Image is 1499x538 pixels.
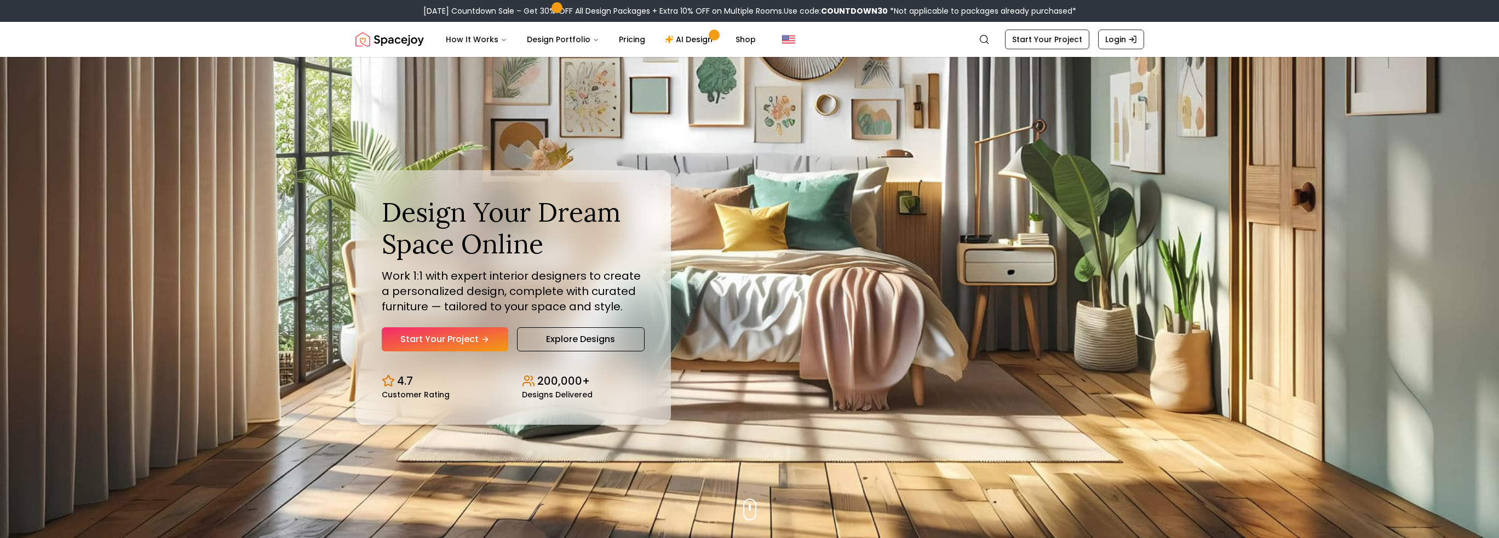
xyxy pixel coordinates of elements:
[517,327,645,351] a: Explore Designs
[437,28,765,50] nav: Main
[355,28,424,50] img: Spacejoy Logo
[382,391,450,398] small: Customer Rating
[397,373,413,389] p: 4.7
[355,28,424,50] a: Spacejoy
[522,391,593,398] small: Designs Delivered
[382,327,508,351] a: Start Your Project
[610,28,654,50] a: Pricing
[821,5,888,16] b: COUNTDOWN30
[423,5,1076,16] div: [DATE] Countdown Sale – Get 30% OFF All Design Packages + Extra 10% OFF on Multiple Rooms.
[537,373,590,389] p: 200,000+
[1098,30,1144,49] a: Login
[382,365,645,398] div: Design stats
[782,33,795,46] img: United States
[437,28,516,50] button: How It Works
[727,28,765,50] a: Shop
[518,28,608,50] button: Design Portfolio
[355,22,1144,57] nav: Global
[784,5,888,16] span: Use code:
[382,196,645,259] h1: Design Your Dream Space Online
[656,28,725,50] a: AI Design
[1005,30,1089,49] a: Start Your Project
[382,268,645,314] p: Work 1:1 with expert interior designers to create a personalized design, complete with curated fu...
[888,5,1076,16] span: *Not applicable to packages already purchased*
